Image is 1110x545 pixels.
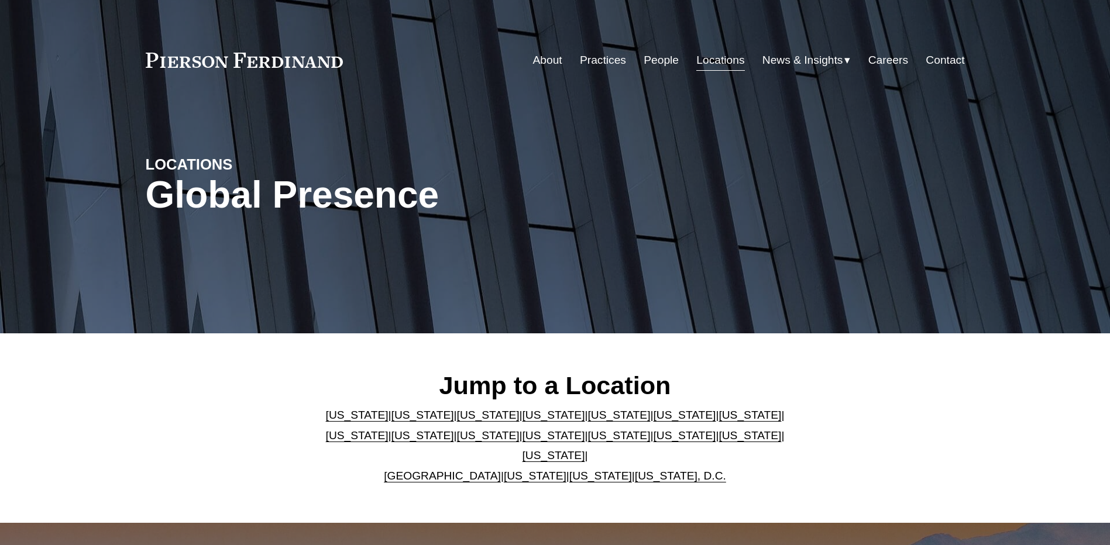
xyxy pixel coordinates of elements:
[587,409,650,421] a: [US_STATE]
[523,429,585,441] a: [US_STATE]
[635,470,726,482] a: [US_STATE], D.C.
[504,470,566,482] a: [US_STATE]
[580,49,626,71] a: Practices
[926,49,964,71] a: Contact
[384,470,501,482] a: [GEOGRAPHIC_DATA]
[391,409,454,421] a: [US_STATE]
[391,429,454,441] a: [US_STATE]
[587,429,650,441] a: [US_STATE]
[316,405,794,486] p: | | | | | | | | | | | | | | | | | |
[146,155,350,174] h4: LOCATIONS
[533,49,562,71] a: About
[523,409,585,421] a: [US_STATE]
[457,409,520,421] a: [US_STATE]
[696,49,744,71] a: Locations
[326,429,389,441] a: [US_STATE]
[644,49,679,71] a: People
[653,429,716,441] a: [US_STATE]
[457,429,520,441] a: [US_STATE]
[569,470,632,482] a: [US_STATE]
[316,370,794,401] h2: Jump to a Location
[326,409,389,421] a: [US_STATE]
[719,409,781,421] a: [US_STATE]
[653,409,716,421] a: [US_STATE]
[762,49,851,71] a: folder dropdown
[762,50,843,71] span: News & Insights
[523,449,585,461] a: [US_STATE]
[146,174,692,216] h1: Global Presence
[868,49,908,71] a: Careers
[719,429,781,441] a: [US_STATE]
